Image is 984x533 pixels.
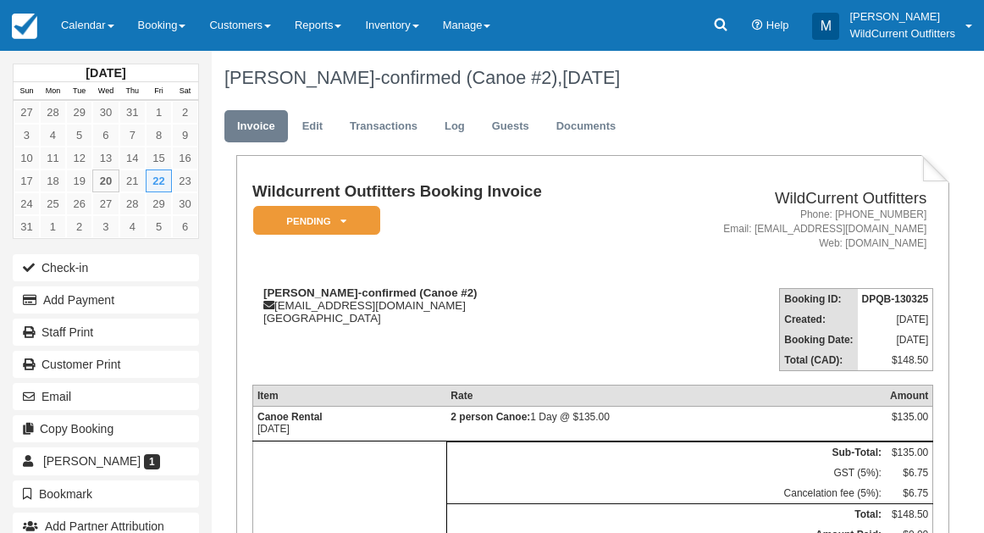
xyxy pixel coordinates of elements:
h2: WildCurrent Outfitters [649,190,926,208]
a: 3 [14,124,40,147]
span: [PERSON_NAME] [43,454,141,468]
em: Pending [253,206,380,236]
td: $135.00 [886,442,933,464]
a: Staff Print [13,319,199,346]
td: $6.75 [886,483,933,504]
a: 4 [40,124,66,147]
td: $6.75 [886,463,933,483]
th: Mon [40,82,66,101]
div: $135.00 [890,411,928,436]
span: 1 [144,454,160,469]
a: 31 [119,101,146,124]
a: 20 [92,169,119,192]
th: Thu [119,82,146,101]
a: Transactions [337,110,430,143]
td: GST (5%): [446,463,886,483]
a: 17 [14,169,40,192]
td: 1 Day @ $135.00 [446,407,886,441]
h1: [PERSON_NAME]-confirmed (Canoe #2), [224,68,937,88]
a: 2 [172,101,198,124]
a: 5 [66,124,92,147]
a: 30 [92,101,119,124]
a: Edit [290,110,335,143]
th: Total (CAD): [780,350,858,371]
a: 14 [119,147,146,169]
button: Add Payment [13,286,199,314]
td: $148.50 [886,504,933,525]
th: Total: [446,504,886,525]
div: M [812,13,839,40]
a: 1 [40,215,66,238]
a: 4 [119,215,146,238]
a: Invoice [224,110,288,143]
a: 26 [66,192,92,215]
p: WildCurrent Outfitters [849,25,955,42]
a: 6 [172,215,198,238]
td: [DATE] [858,309,933,330]
a: 2 [66,215,92,238]
a: 16 [172,147,198,169]
a: 9 [172,124,198,147]
a: Documents [544,110,629,143]
strong: [DATE] [86,66,125,80]
a: 19 [66,169,92,192]
a: 27 [92,192,119,215]
a: [PERSON_NAME] 1 [13,447,199,475]
strong: DPQB-130325 [862,293,929,305]
td: Cancelation fee (5%): [446,483,886,504]
a: 28 [40,101,66,124]
th: Rate [446,386,886,407]
th: Sun [14,82,40,101]
th: Tue [66,82,92,101]
address: Phone: [PHONE_NUMBER] Email: [EMAIL_ADDRESS][DOMAIN_NAME] Web: [DOMAIN_NAME] [649,208,926,251]
img: checkfront-main-nav-mini-logo.png [12,14,37,39]
a: 28 [119,192,146,215]
a: 3 [92,215,119,238]
button: Bookmark [13,480,199,508]
strong: 2 person Canoe [451,411,530,423]
td: $148.50 [858,350,933,371]
a: 29 [146,192,172,215]
a: 22 [146,169,172,192]
strong: Canoe Rental [257,411,323,423]
a: 1 [146,101,172,124]
button: Email [13,383,199,410]
span: Help [766,19,789,31]
td: [DATE] [252,407,446,441]
h1: Wildcurrent Outfitters Booking Invoice [252,183,642,201]
th: Sat [172,82,198,101]
a: 27 [14,101,40,124]
a: Log [432,110,478,143]
td: [DATE] [858,330,933,350]
a: 29 [66,101,92,124]
th: Amount [886,386,933,407]
a: 5 [146,215,172,238]
a: 23 [172,169,198,192]
a: 7 [119,124,146,147]
a: 21 [119,169,146,192]
i: Help [752,20,763,31]
span: [DATE] [562,67,620,88]
th: Booking Date: [780,330,858,350]
a: 12 [66,147,92,169]
a: 30 [172,192,198,215]
a: 6 [92,124,119,147]
a: 11 [40,147,66,169]
p: [PERSON_NAME] [849,8,955,25]
a: 31 [14,215,40,238]
th: Created: [780,309,858,330]
a: Pending [252,205,374,236]
th: Fri [146,82,172,101]
div: [EMAIL_ADDRESS][DOMAIN_NAME] [GEOGRAPHIC_DATA] [252,286,642,325]
a: 24 [14,192,40,215]
strong: [PERSON_NAME]-confirmed (Canoe #2) [263,286,478,299]
th: Booking ID: [780,289,858,310]
a: 15 [146,147,172,169]
th: Sub-Total: [446,442,886,464]
a: Guests [479,110,542,143]
a: 25 [40,192,66,215]
th: Item [252,386,446,407]
button: Check-in [13,254,199,281]
a: 18 [40,169,66,192]
a: 10 [14,147,40,169]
